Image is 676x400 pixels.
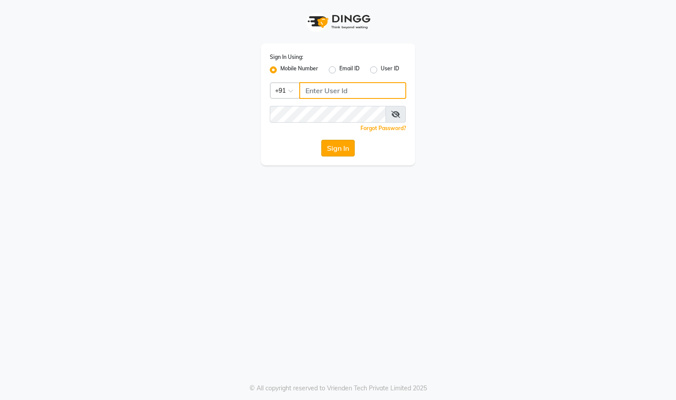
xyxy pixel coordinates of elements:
label: Sign In Using: [270,53,303,61]
button: Sign In [321,140,355,156]
label: Email ID [339,65,360,75]
a: Forgot Password? [360,125,406,131]
input: Username [270,106,386,123]
img: logo1.svg [303,9,373,35]
input: Username [299,82,406,99]
label: User ID [381,65,399,75]
label: Mobile Number [280,65,318,75]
